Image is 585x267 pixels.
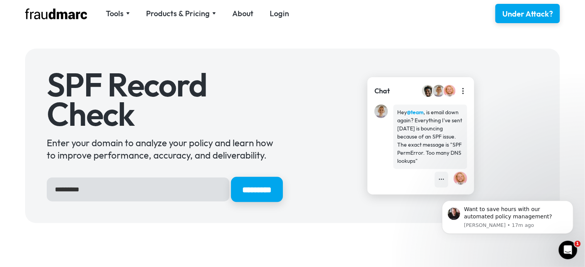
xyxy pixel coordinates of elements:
[47,70,282,128] h1: SPF Record Check
[106,8,124,19] div: Tools
[270,8,289,19] a: Login
[146,8,210,19] div: Products & Pricing
[47,137,282,161] div: Enter your domain to analyze your policy and learn how to improve performance, accuracy, and deli...
[407,109,423,116] strong: @team
[106,8,130,19] div: Tools
[502,8,553,19] div: Under Attack?
[374,86,390,96] div: Chat
[146,8,216,19] div: Products & Pricing
[439,176,444,184] div: •••
[232,8,253,19] a: About
[559,241,577,259] iframe: Intercom live chat
[495,4,560,23] a: Under Attack?
[397,108,463,165] div: Hey , is email down again? Everything I've sent [DATE] is bouncing because of an SPF issue. The e...
[430,189,585,246] iframe: Intercom notifications message
[575,241,581,247] span: 1
[47,177,282,201] form: Hero Sign Up Form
